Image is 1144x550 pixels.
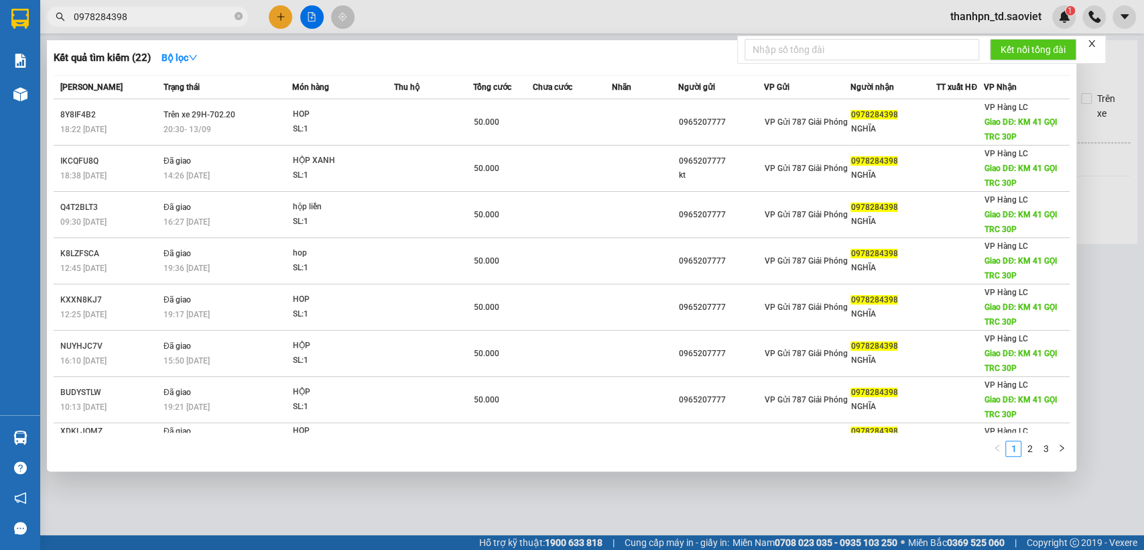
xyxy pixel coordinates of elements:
span: 50.000 [474,117,499,127]
div: SL: 1 [293,215,393,229]
div: HỘP XANH [293,154,393,168]
div: IKCQFU8Q [60,154,160,168]
span: 12:45 [DATE] [60,264,107,273]
span: Trạng thái [164,82,200,92]
span: Giao DĐ: KM 41 GỌI TRC 30P [984,349,1057,373]
div: HOP [293,292,393,307]
div: NGHĨA [850,168,936,182]
div: HOP [293,107,393,122]
img: warehouse-icon [13,87,27,101]
span: close [1087,39,1096,48]
div: 0965207777 [678,115,763,129]
a: 3 [1038,441,1053,456]
div: SL: 1 [293,400,393,415]
span: 16:27 [DATE] [164,217,210,227]
li: Next Page [1054,441,1070,457]
span: VP Hàng LC [984,288,1028,297]
span: VP Hàng LC [984,427,1028,436]
span: close-circle [235,12,243,20]
span: 50.000 [474,349,499,358]
button: right [1054,441,1070,457]
span: down [188,53,198,62]
span: Món hàng [292,82,329,92]
span: TT xuất HĐ [936,82,977,92]
div: K8LZFSCA [60,247,160,261]
span: 0978284398 [850,203,897,212]
div: hop [293,246,393,261]
span: 10:13 [DATE] [60,402,107,412]
span: 0978284398 [850,341,897,351]
div: Q4T2BLT3 [60,201,160,215]
span: 12:25 [DATE] [60,310,107,319]
span: search [56,12,65,21]
div: SL: 1 [293,353,393,368]
span: Đã giao [164,203,191,212]
span: VP Gửi 787 Giải Phóng [765,164,848,173]
div: 0965207777 [678,254,763,268]
span: Giao DĐ: KM 41 GỌI TRC 30P [984,117,1057,142]
li: 1 [1005,441,1021,457]
span: Giao DĐ: KM 41 GỌI TRC 30P [984,256,1057,280]
span: VP Hàng LC [984,334,1028,343]
span: 09:30 [DATE] [60,217,107,227]
span: 0978284398 [850,156,897,166]
span: message [14,522,27,535]
span: VP Nhận [984,82,1017,92]
span: 18:22 [DATE] [60,125,107,134]
div: 0965207777 [678,432,763,446]
span: Tổng cước [473,82,511,92]
a: 2 [1022,441,1037,456]
span: Giao DĐ: KM 41 GỌI TRC 30P [984,395,1057,419]
div: SL: 1 [293,122,393,137]
span: right [1058,444,1066,452]
span: VP Hàng LC [984,241,1028,251]
span: Trên xe 29H-702.20 [164,110,235,119]
div: 0965207777 [678,300,763,315]
div: 0965207777 [678,393,763,407]
div: kt [678,168,763,182]
span: 15:50 [DATE] [164,356,210,366]
span: 0978284398 [850,295,897,305]
span: 0978284398 [850,249,897,258]
span: VP Hàng LC [984,149,1028,158]
span: VP Hàng LC [984,103,1028,112]
li: Previous Page [989,441,1005,457]
span: VP Gửi 787 Giải Phóng [765,349,848,358]
div: hộp liền [293,200,393,215]
button: Kết nối tổng đài [990,39,1076,60]
span: 0978284398 [850,388,897,397]
span: 16:10 [DATE] [60,356,107,366]
span: 50.000 [474,256,499,266]
span: VP Gửi 787 Giải Phóng [765,302,848,312]
span: 19:36 [DATE] [164,264,210,273]
span: 19:21 [DATE] [164,402,210,412]
span: left [993,444,1001,452]
div: HỘP [293,339,393,353]
div: HỘP [293,385,393,400]
span: 19:17 [DATE] [164,310,210,319]
div: XDKLJQMZ [60,425,160,439]
span: Đã giao [164,156,191,166]
span: [PERSON_NAME] [60,82,123,92]
div: BUDYSTLW [60,386,160,400]
div: SL: 1 [293,168,393,183]
span: Đã giao [164,388,191,397]
h3: Kết quả tìm kiếm ( 22 ) [54,51,151,65]
span: 50.000 [474,395,499,404]
div: NUYHJC7V [60,339,160,353]
div: KXXN8KJ7 [60,293,160,307]
span: close-circle [235,11,243,23]
input: Tìm tên, số ĐT hoặc mã đơn [74,9,232,24]
a: 1 [1006,441,1021,456]
div: NGHĨA [850,261,936,275]
div: NGHĨA [850,215,936,229]
span: Người nhận [850,82,893,92]
div: NGHĨA [850,122,936,136]
span: Đã giao [164,295,191,305]
li: 2 [1021,441,1037,457]
button: left [989,441,1005,457]
span: Kết nối tổng đài [1001,42,1066,57]
span: Giao DĐ: KM 41 GỌI TRC 30P [984,302,1057,327]
span: 50.000 [474,164,499,173]
img: warehouse-icon [13,431,27,445]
